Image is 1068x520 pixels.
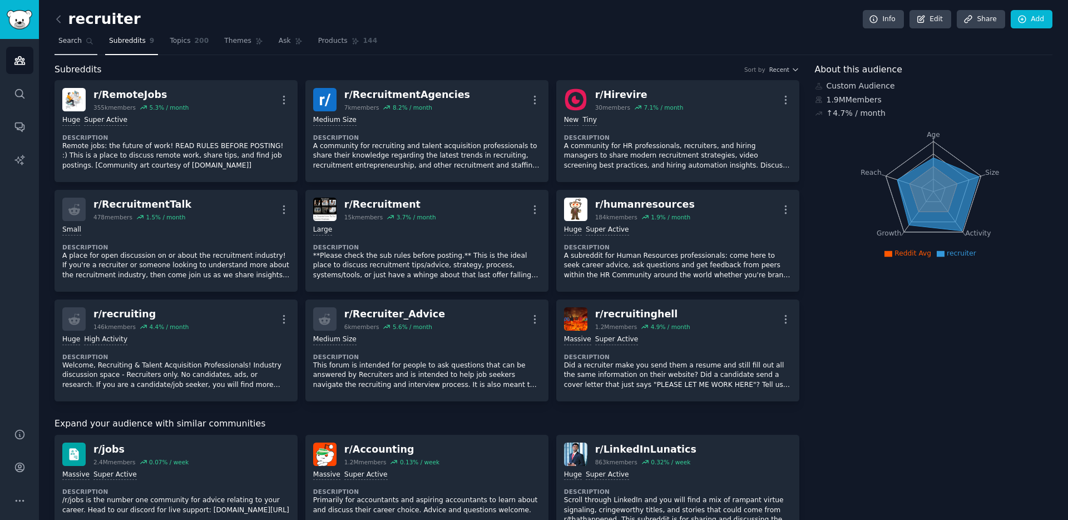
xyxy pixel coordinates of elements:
[815,63,902,77] span: About this audience
[313,251,541,281] p: **Please check the sub rules before posting.** This is the ideal place to discuss recruitment tip...
[586,470,629,480] div: Super Active
[62,470,90,480] div: Massive
[313,488,541,496] dt: Description
[105,32,158,55] a: Subreddits9
[93,213,132,221] div: 478 members
[93,88,189,102] div: r/ RemoteJobs
[595,307,690,321] div: r/ recruitinghell
[84,335,127,345] div: High Activity
[55,80,298,182] a: RemoteJobsr/RemoteJobs355kmembers5.3% / monthHugeSuper ActiveDescriptionRemote jobs: the future o...
[344,307,445,321] div: r/ Recruiter_Advice
[313,243,541,251] dt: Description
[7,10,32,30] img: GummySearch logo
[344,323,379,331] div: 6k members
[556,300,799,401] a: recruitinghellr/recruitinghell1.2Mmembers4.9% / monthMassiveSuper ActiveDescriptionDid a recruite...
[62,115,80,126] div: Huge
[595,198,695,212] div: r/ humanresources
[314,32,381,55] a: Products144
[93,470,137,480] div: Super Active
[313,88,337,111] img: RecruitmentAgencies
[313,225,332,236] div: Large
[564,141,792,171] p: A community for HR professionals, recruiters, and hiring managers to share modern recruitment str...
[582,115,597,126] div: Tiny
[564,134,792,141] dt: Description
[927,131,940,139] tspan: Age
[564,361,792,390] p: Did a recruiter make you send them a resume and still fill out all the same information on their ...
[393,104,432,111] div: 8.2 % / month
[305,190,548,292] a: Recruitmentr/Recruitment15kmembers3.7% / monthLargeDescription**Please check the sub rules before...
[55,63,102,77] span: Subreddits
[815,80,1053,92] div: Custom Audience
[769,66,799,73] button: Recent
[62,141,290,171] p: Remote jobs: the future of work! READ RULES BEFORE POSTING! :) This is a place to discuss remote ...
[93,198,191,212] div: r/ RecruitmentTalk
[564,198,587,221] img: humanresources
[224,36,251,46] span: Themes
[564,353,792,361] dt: Description
[564,307,587,331] img: recruitinghell
[62,251,290,281] p: A place for open discussion on or about the recruitment industry! If you're a recruiter or someon...
[894,249,931,257] span: Reddit Avg
[586,225,629,236] div: Super Active
[651,323,690,331] div: 4.9 % / month
[313,361,541,390] p: This forum is intended for people to ask questions that can be answered by Recruiters and is inte...
[93,458,136,466] div: 2.4M members
[146,213,185,221] div: 1.5 % / month
[556,80,799,182] a: Hirevirer/Hirevire30members7.1% / monthNewTinyDescriptionA community for HR professionals, recrui...
[149,458,189,466] div: 0.07 % / week
[313,198,337,221] img: Recruitment
[564,243,792,251] dt: Description
[744,66,765,73] div: Sort by
[313,335,357,345] div: Medium Size
[965,229,991,237] tspan: Activity
[1011,10,1052,29] a: Add
[58,36,82,46] span: Search
[985,168,999,176] tspan: Size
[344,470,388,480] div: Super Active
[318,36,348,46] span: Products
[564,470,582,480] div: Huge
[55,32,97,55] a: Search
[863,10,904,29] a: Info
[877,229,901,237] tspan: Growth
[313,496,541,515] p: Primarily for accountants and aspiring accountants to learn about and discuss their career choice...
[595,88,684,102] div: r/ Hirevire
[305,300,548,401] a: r/Recruiter_Advice6kmembers5.6% / monthMedium SizeDescriptionThis forum is intended for people to...
[84,115,127,126] div: Super Active
[55,417,265,431] span: Expand your audience with similar communities
[595,443,696,457] div: r/ LinkedInLunatics
[344,213,383,221] div: 15k members
[344,443,439,457] div: r/ Accounting
[93,443,189,457] div: r/ jobs
[220,32,267,55] a: Themes
[644,104,683,111] div: 7.1 % / month
[109,36,146,46] span: Subreddits
[275,32,306,55] a: Ask
[595,458,637,466] div: 863k members
[400,458,439,466] div: 0.13 % / week
[397,213,436,221] div: 3.7 % / month
[313,470,340,480] div: Massive
[564,115,579,126] div: New
[564,225,582,236] div: Huge
[166,32,212,55] a: Topics200
[93,307,189,321] div: r/ recruiting
[861,168,882,176] tspan: Reach
[313,141,541,171] p: A community for recruiting and talent acquisition professionals to share their knowledge regardin...
[564,488,792,496] dt: Description
[170,36,190,46] span: Topics
[769,66,789,73] span: Recent
[363,36,378,46] span: 144
[62,225,81,236] div: Small
[55,190,298,292] a: r/RecruitmentTalk478members1.5% / monthSmallDescriptionA place for open discussion on or about th...
[305,80,548,182] a: RecruitmentAgenciesr/RecruitmentAgencies7kmembers8.2% / monthMedium SizeDescriptionA community fo...
[957,10,1005,29] a: Share
[344,104,379,111] div: 7k members
[815,94,1053,106] div: 1.9M Members
[55,300,298,401] a: r/recruiting146kmembers4.4% / monthHugeHigh ActivityDescriptionWelcome, Recruiting & Talent Acqui...
[313,115,357,126] div: Medium Size
[93,323,136,331] div: 146k members
[827,107,886,119] div: ↑ 4.7 % / month
[55,11,141,28] h2: recruiter
[62,361,290,390] p: Welcome, Recruiting & Talent Acquisition Professionals! Industry discussion space - Recruiters on...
